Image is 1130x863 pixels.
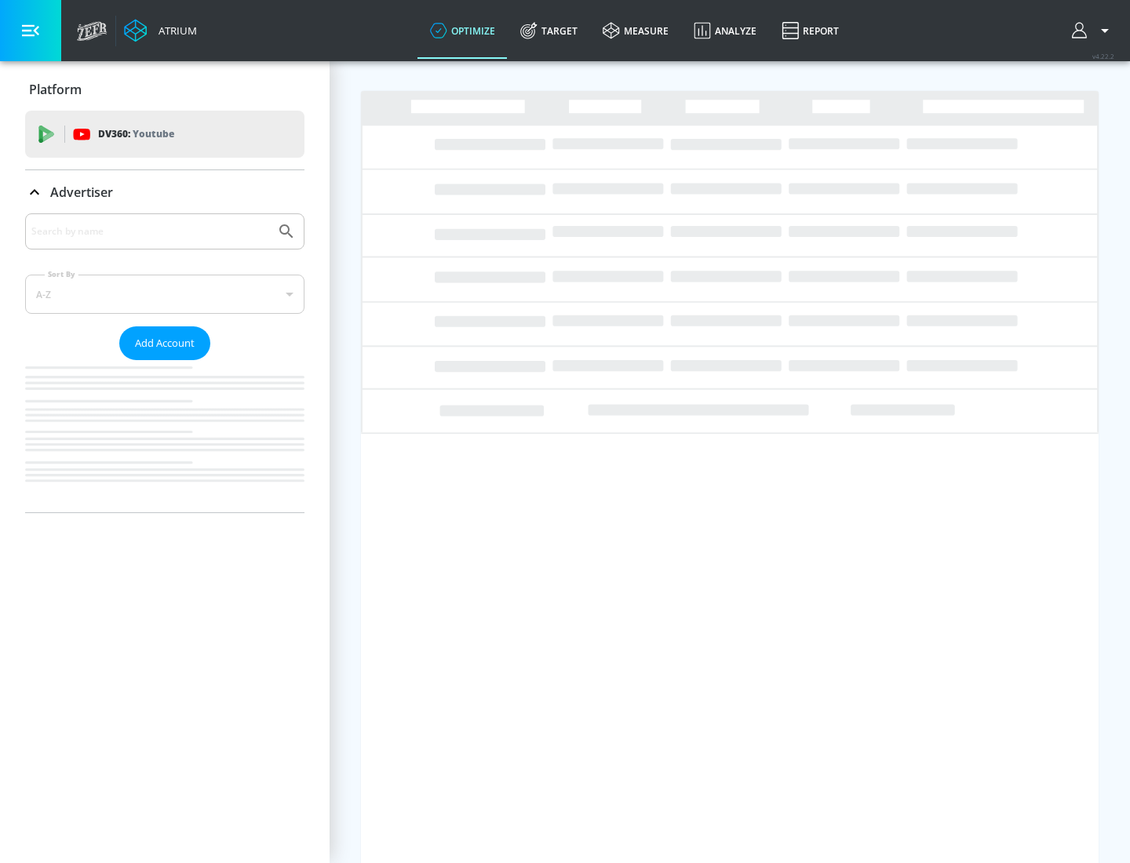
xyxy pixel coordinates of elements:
p: DV360: [98,126,174,143]
span: v 4.22.2 [1092,52,1114,60]
p: Advertiser [50,184,113,201]
div: DV360: Youtube [25,111,304,158]
a: Report [769,2,851,59]
a: Atrium [124,19,197,42]
p: Youtube [133,126,174,142]
div: A-Z [25,275,304,314]
button: Add Account [119,326,210,360]
nav: list of Advertiser [25,360,304,512]
a: Analyze [681,2,769,59]
div: Atrium [152,24,197,38]
a: Target [508,2,590,59]
label: Sort By [45,269,78,279]
a: optimize [417,2,508,59]
div: Advertiser [25,170,304,214]
a: measure [590,2,681,59]
input: Search by name [31,221,269,242]
div: Advertiser [25,213,304,512]
p: Platform [29,81,82,98]
span: Add Account [135,334,195,352]
div: Platform [25,67,304,111]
